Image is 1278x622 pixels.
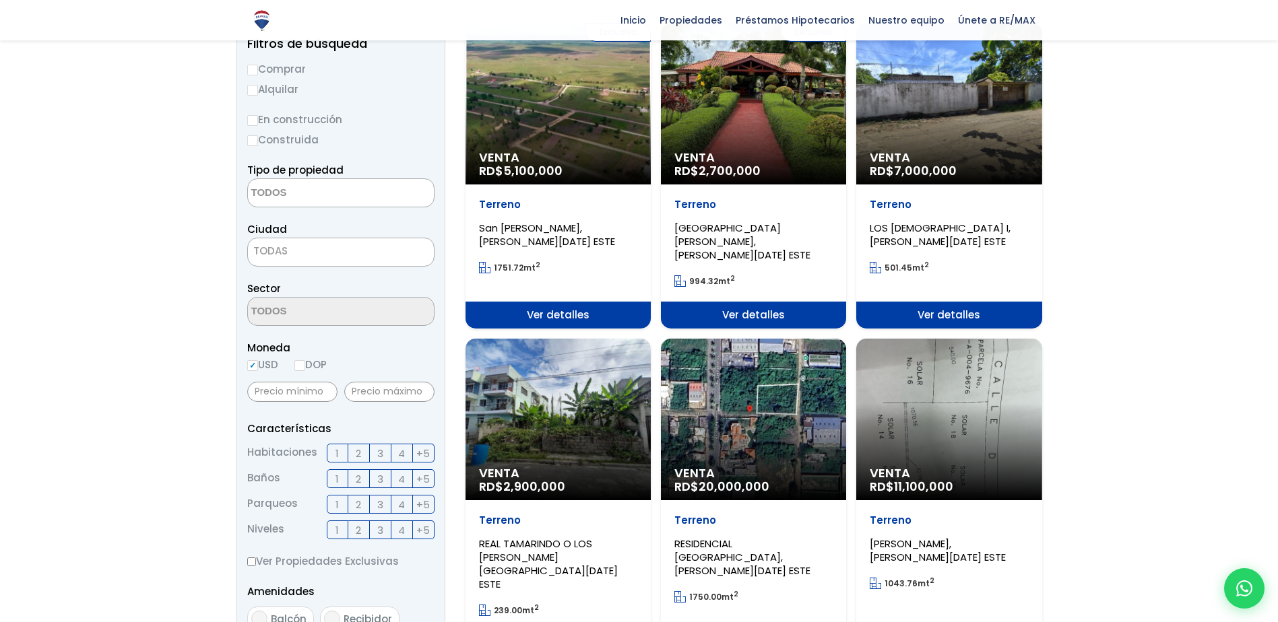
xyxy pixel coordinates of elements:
[247,81,435,98] label: Alquilar
[885,578,918,589] span: 1043.76
[247,553,435,569] label: Ver Propiedades Exclusivas
[247,111,435,128] label: En construcción
[247,356,278,373] label: USD
[398,522,405,539] span: 4
[689,591,722,602] span: 1750.00
[674,537,810,578] span: RESIDENCIAL [GEOGRAPHIC_DATA], [PERSON_NAME][DATE] ESTE
[250,9,274,32] img: Logo de REMAX
[870,262,929,273] span: mt
[398,445,405,462] span: 4
[689,275,718,287] span: 994.32
[924,260,929,270] sup: 2
[674,151,833,164] span: Venta
[699,478,769,495] span: 20,000,000
[356,445,361,462] span: 2
[734,589,738,599] sup: 2
[247,495,298,514] span: Parqueos
[699,162,761,179] span: 2,700,000
[674,221,810,262] span: [GEOGRAPHIC_DATA][PERSON_NAME], [PERSON_NAME][DATE] ESTE
[248,298,379,326] textarea: Search
[398,471,405,487] span: 4
[247,281,281,296] span: Sector
[247,135,258,146] input: Construida
[336,445,339,462] span: 1
[674,275,735,287] span: mt
[247,115,258,126] input: En construcción
[253,244,288,258] span: TODAS
[466,23,651,329] a: Exclusiva Venta RD$5,100,000 Terreno San [PERSON_NAME], [PERSON_NAME][DATE] ESTE 1751.72mt2 Ver d...
[674,478,769,495] span: RD$
[247,557,256,566] input: Ver Propiedades Exclusivas
[466,302,651,329] span: Ver detalles
[247,163,344,177] span: Tipo de propiedad
[247,61,435,77] label: Comprar
[730,273,735,283] sup: 2
[247,382,338,402] input: Precio mínimo
[247,444,317,462] span: Habitaciones
[870,162,957,179] span: RD$
[247,420,435,437] p: Características
[294,360,305,371] input: DOP
[479,537,618,591] span: REAL TAMARINDO O LOS [PERSON_NAME][GEOGRAPHIC_DATA][DATE] ESTE
[870,478,953,495] span: RD$
[479,262,540,273] span: mt
[661,23,846,329] a: Exclusiva Venta RD$2,700,000 Terreno [GEOGRAPHIC_DATA][PERSON_NAME], [PERSON_NAME][DATE] ESTE 994...
[247,469,280,488] span: Baños
[870,514,1028,527] p: Terreno
[247,131,435,148] label: Construida
[479,198,637,211] p: Terreno
[534,602,539,613] sup: 2
[247,238,435,267] span: TODAS
[294,356,327,373] label: DOP
[653,10,729,30] span: Propiedades
[674,591,738,602] span: mt
[377,471,383,487] span: 3
[336,471,339,487] span: 1
[536,260,540,270] sup: 2
[247,520,284,539] span: Niveles
[503,478,565,495] span: 2,900,000
[885,262,912,273] span: 501.45
[870,578,934,589] span: mt
[614,10,653,30] span: Inicio
[247,65,258,75] input: Comprar
[729,10,862,30] span: Préstamos Hipotecarios
[247,360,258,371] input: USD
[479,162,563,179] span: RD$
[416,496,430,513] span: +5
[894,478,953,495] span: 11,100,000
[479,478,565,495] span: RD$
[356,496,361,513] span: 2
[870,151,1028,164] span: Venta
[248,242,434,261] span: TODAS
[894,162,957,179] span: 7,000,000
[661,302,846,329] span: Ver detalles
[494,604,522,616] span: 239.00
[356,471,361,487] span: 2
[247,339,435,356] span: Moneda
[951,10,1042,30] span: Únete a RE/MAX
[870,198,1028,211] p: Terreno
[870,537,1006,564] span: [PERSON_NAME], [PERSON_NAME][DATE] ESTE
[479,151,637,164] span: Venta
[870,221,1011,248] span: LOS [DEMOGRAPHIC_DATA] I, [PERSON_NAME][DATE] ESTE
[247,583,435,600] p: Amenidades
[930,576,934,586] sup: 2
[344,382,435,402] input: Precio máximo
[674,198,833,211] p: Terreno
[416,471,430,487] span: +5
[870,466,1028,480] span: Venta
[479,604,539,616] span: mt
[479,466,637,480] span: Venta
[674,466,833,480] span: Venta
[377,445,383,462] span: 3
[856,302,1042,329] span: Ver detalles
[856,23,1042,329] a: Venta RD$7,000,000 Terreno LOS [DEMOGRAPHIC_DATA] I, [PERSON_NAME][DATE] ESTE 501.45mt2 Ver detalles
[674,514,833,527] p: Terreno
[416,445,430,462] span: +5
[377,522,383,539] span: 3
[494,262,523,273] span: 1751.72
[862,10,951,30] span: Nuestro equipo
[248,179,379,208] textarea: Search
[247,37,435,50] h2: Filtros de búsqueda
